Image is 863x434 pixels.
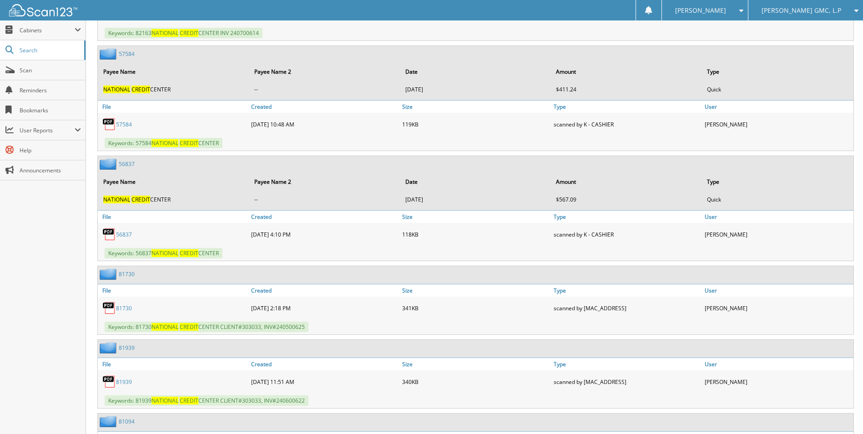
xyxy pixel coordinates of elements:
[702,101,853,113] a: User
[551,225,702,243] div: scanned by K - CASHIER
[20,66,81,74] span: Scan
[100,48,119,60] img: folder2.png
[702,225,853,243] div: [PERSON_NAME]
[551,373,702,391] div: scanned by [MAC_ADDRESS]
[702,62,853,81] th: Type
[249,373,400,391] div: [DATE] 11:51 AM
[20,86,81,94] span: Reminders
[20,46,80,54] span: Search
[250,192,400,207] td: --
[100,268,119,280] img: folder2.png
[151,139,178,147] span: NATIONAL
[103,86,130,93] span: NATIONAL
[551,358,702,370] a: Type
[702,192,853,207] td: Quick
[249,101,400,113] a: Created
[180,397,198,404] span: CREDIT
[102,375,116,389] img: PDF.png
[702,284,853,297] a: User
[551,62,702,81] th: Amount
[250,62,400,81] th: Payee Name 2
[401,192,551,207] td: [DATE]
[400,299,551,317] div: 341KB
[100,158,119,170] img: folder2.png
[400,358,551,370] a: Size
[249,299,400,317] div: [DATE] 2:18 PM
[400,373,551,391] div: 340KB
[105,248,222,258] span: Keywords: 56837 CENTER
[116,121,132,128] a: 57584
[151,397,178,404] span: NATIONAL
[702,115,853,133] div: [PERSON_NAME]
[551,82,702,97] td: $411.24
[119,344,135,352] a: 81939
[151,249,178,257] span: NATIONAL
[400,211,551,223] a: Size
[100,416,119,427] img: folder2.png
[116,378,132,386] a: 81939
[98,101,249,113] a: File
[180,139,198,147] span: CREDIT
[401,82,551,97] td: [DATE]
[551,211,702,223] a: Type
[131,196,150,203] span: CREDIT
[762,8,841,13] span: [PERSON_NAME] GMC, L.P
[119,418,135,425] a: 81094
[702,358,853,370] a: User
[249,225,400,243] div: [DATE] 4:10 PM
[131,86,150,93] span: CREDIT
[400,115,551,133] div: 119KB
[99,192,249,207] td: CENTER
[551,172,702,191] th: Amount
[105,322,308,332] span: Keywords: 81730 CENTER CLIENT#303033, INV#240500625
[102,227,116,241] img: PDF.png
[551,299,702,317] div: scanned by [MAC_ADDRESS]
[249,115,400,133] div: [DATE] 10:48 AM
[98,358,249,370] a: File
[151,29,178,37] span: NATIONAL
[702,373,853,391] div: [PERSON_NAME]
[100,342,119,353] img: folder2.png
[105,395,308,406] span: Keywords: 81939 CENTER CLIENT#303033, INV#240600622
[119,160,135,168] a: 56837
[702,172,853,191] th: Type
[249,211,400,223] a: Created
[180,323,198,331] span: CREDIT
[99,172,249,191] th: Payee Name
[250,82,400,97] td: --
[400,225,551,243] div: 118KB
[20,146,81,154] span: Help
[116,304,132,312] a: 81730
[551,192,702,207] td: $567.09
[551,115,702,133] div: scanned by K - CASHIER
[180,29,198,37] span: CREDIT
[250,172,400,191] th: Payee Name 2
[702,299,853,317] div: [PERSON_NAME]
[818,390,863,434] iframe: Chat Widget
[20,106,81,114] span: Bookmarks
[20,167,81,174] span: Announcements
[551,284,702,297] a: Type
[98,211,249,223] a: File
[20,26,75,34] span: Cabinets
[401,62,551,81] th: Date
[119,50,135,58] a: 57584
[102,117,116,131] img: PDF.png
[675,8,726,13] span: [PERSON_NAME]
[98,284,249,297] a: File
[702,82,853,97] td: Quick
[180,249,198,257] span: CREDIT
[103,196,130,203] span: NATIONAL
[9,4,77,16] img: scan123-logo-white.svg
[20,126,75,134] span: User Reports
[105,138,222,148] span: Keywords: 57584 CENTER
[116,231,132,238] a: 56837
[151,323,178,331] span: NATIONAL
[102,301,116,315] img: PDF.png
[551,101,702,113] a: Type
[99,82,249,97] td: CENTER
[249,358,400,370] a: Created
[401,172,551,191] th: Date
[400,101,551,113] a: Size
